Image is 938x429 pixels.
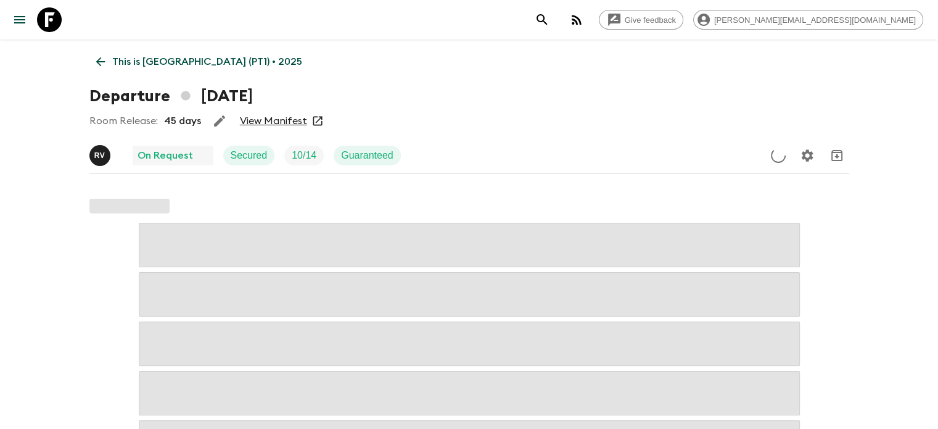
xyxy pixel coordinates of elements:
a: Give feedback [599,10,683,30]
p: This is [GEOGRAPHIC_DATA] (PT1) • 2025 [112,54,302,69]
button: RV [89,145,113,166]
p: 10 / 14 [292,148,316,163]
p: Guaranteed [341,148,393,163]
p: 45 days [164,114,201,128]
span: Rita Vogel [89,149,113,159]
p: R V [94,151,105,160]
span: [PERSON_NAME][EMAIL_ADDRESS][DOMAIN_NAME] [707,15,923,25]
div: Secured [223,146,275,165]
p: Room Release: [89,114,158,128]
button: Archive (Completed, Cancelled or Unsynced Departures only) [825,143,849,168]
h1: Departure [DATE] [89,84,253,109]
button: search adventures [530,7,554,32]
button: menu [7,7,32,32]
span: Give feedback [618,15,683,25]
a: This is [GEOGRAPHIC_DATA] (PT1) • 2025 [89,49,309,74]
div: Trip Fill [284,146,324,165]
button: Update Price, Early Bird Discount and Costs [766,143,791,168]
div: [PERSON_NAME][EMAIL_ADDRESS][DOMAIN_NAME] [693,10,923,30]
button: Settings [795,143,820,168]
a: View Manifest [240,115,307,127]
p: On Request [138,148,193,163]
p: Secured [231,148,268,163]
